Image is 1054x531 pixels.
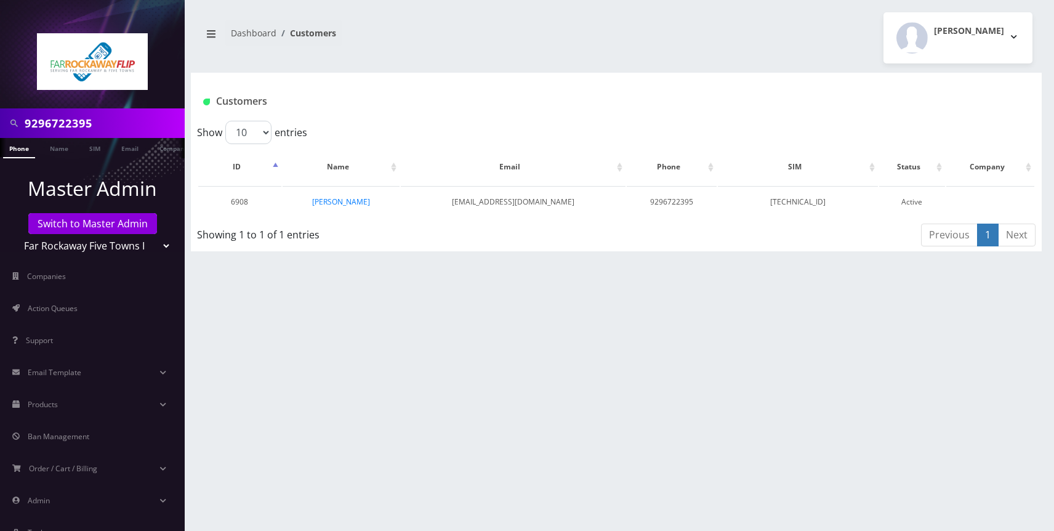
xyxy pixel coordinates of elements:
span: Admin [28,495,50,506]
td: [EMAIL_ADDRESS][DOMAIN_NAME] [401,186,626,217]
a: Next [998,224,1036,246]
a: SIM [83,138,107,157]
span: Support [26,335,53,346]
a: Email [115,138,145,157]
a: Dashboard [231,27,276,39]
td: [TECHNICAL_ID] [718,186,878,217]
span: Action Queues [28,303,78,314]
th: Status: activate to sort column ascending [879,149,946,185]
th: SIM: activate to sort column ascending [718,149,878,185]
td: 6908 [198,186,281,217]
span: Email Template [28,367,81,378]
select: Showentries [225,121,272,144]
th: Name: activate to sort column ascending [283,149,400,185]
td: Active [879,186,946,217]
li: Customers [276,26,336,39]
a: 1 [977,224,999,246]
span: Ban Management [28,431,89,442]
h2: [PERSON_NAME] [934,26,1004,36]
th: Company: activate to sort column ascending [946,149,1034,185]
a: Previous [921,224,978,246]
span: Order / Cart / Billing [29,463,97,474]
img: Far Rockaway Five Towns Flip [37,33,148,90]
th: ID: activate to sort column descending [198,149,281,185]
nav: breadcrumb [200,20,607,55]
th: Phone: activate to sort column ascending [627,149,717,185]
th: Email: activate to sort column ascending [401,149,626,185]
a: Switch to Master Admin [28,213,157,234]
div: Showing 1 to 1 of 1 entries [197,222,537,242]
td: 9296722395 [627,186,717,217]
label: Show entries [197,121,307,144]
a: Name [44,138,74,157]
button: [PERSON_NAME] [883,12,1032,63]
a: Phone [3,138,35,158]
h1: Customers [203,95,888,107]
span: Companies [27,271,66,282]
a: [PERSON_NAME] [312,197,370,207]
span: Products [28,399,58,410]
a: Company [153,138,195,157]
input: Search in Company [25,111,182,135]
